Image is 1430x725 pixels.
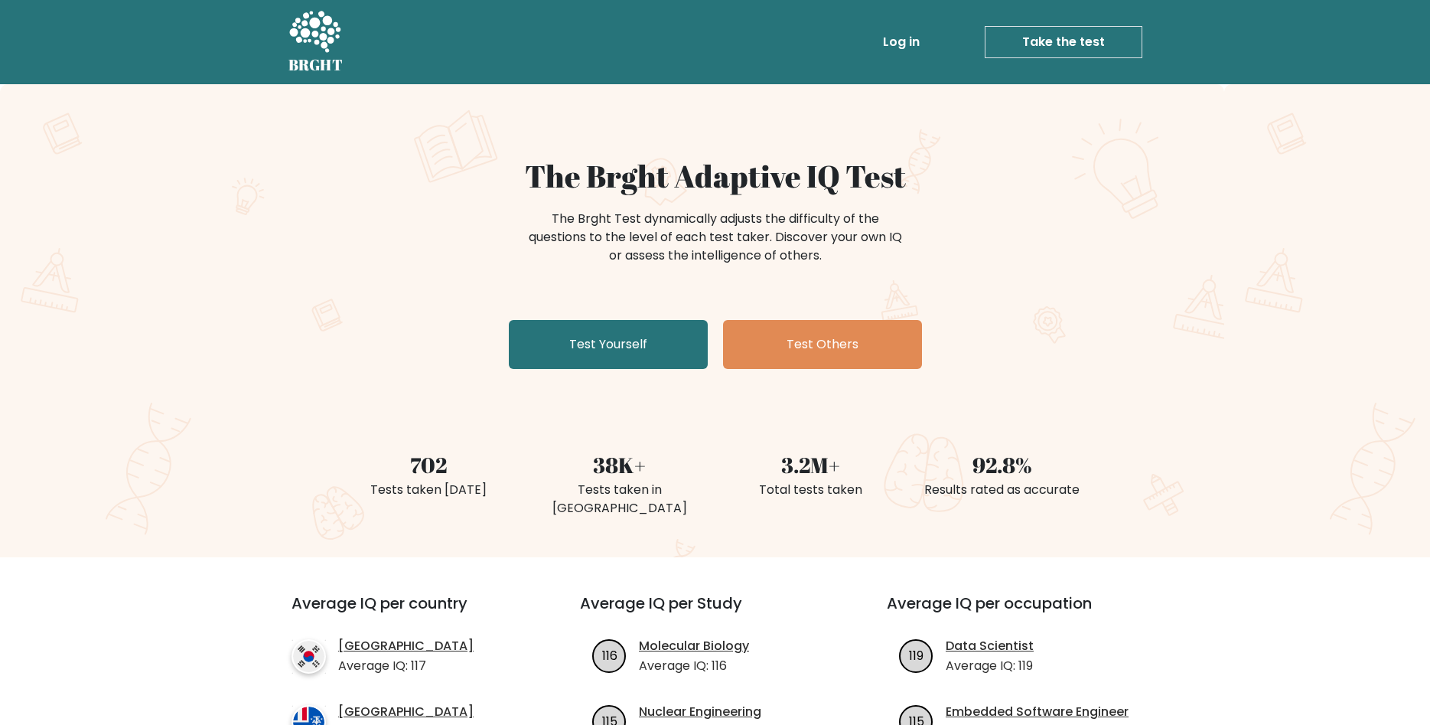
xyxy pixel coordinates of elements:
[916,449,1089,481] div: 92.8%
[533,449,706,481] div: 38K+
[909,646,923,664] text: 119
[342,481,515,499] div: Tests taken [DATE]
[916,481,1089,499] div: Results rated as accurate
[725,449,897,481] div: 3.2M+
[338,637,474,655] a: [GEOGRAPHIC_DATA]
[338,657,474,675] p: Average IQ: 117
[725,481,897,499] div: Total tests taken
[946,637,1034,655] a: Data Scientist
[639,637,749,655] a: Molecular Biology
[946,657,1034,675] p: Average IQ: 119
[524,210,907,265] div: The Brght Test dynamically adjusts the difficulty of the questions to the level of each test take...
[338,703,474,721] a: [GEOGRAPHIC_DATA]
[887,594,1157,631] h3: Average IQ per occupation
[509,320,708,369] a: Test Yourself
[288,56,344,74] h5: BRGHT
[877,27,926,57] a: Log in
[342,449,515,481] div: 702
[723,320,922,369] a: Test Others
[639,703,761,721] a: Nuclear Engineering
[946,703,1129,721] a: Embedded Software Engineer
[292,639,326,674] img: country
[985,26,1142,58] a: Take the test
[639,657,749,675] p: Average IQ: 116
[580,594,850,631] h3: Average IQ per Study
[602,646,617,664] text: 116
[533,481,706,518] div: Tests taken in [GEOGRAPHIC_DATA]
[292,594,525,631] h3: Average IQ per country
[342,158,1089,194] h1: The Brght Adaptive IQ Test
[288,6,344,78] a: BRGHT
